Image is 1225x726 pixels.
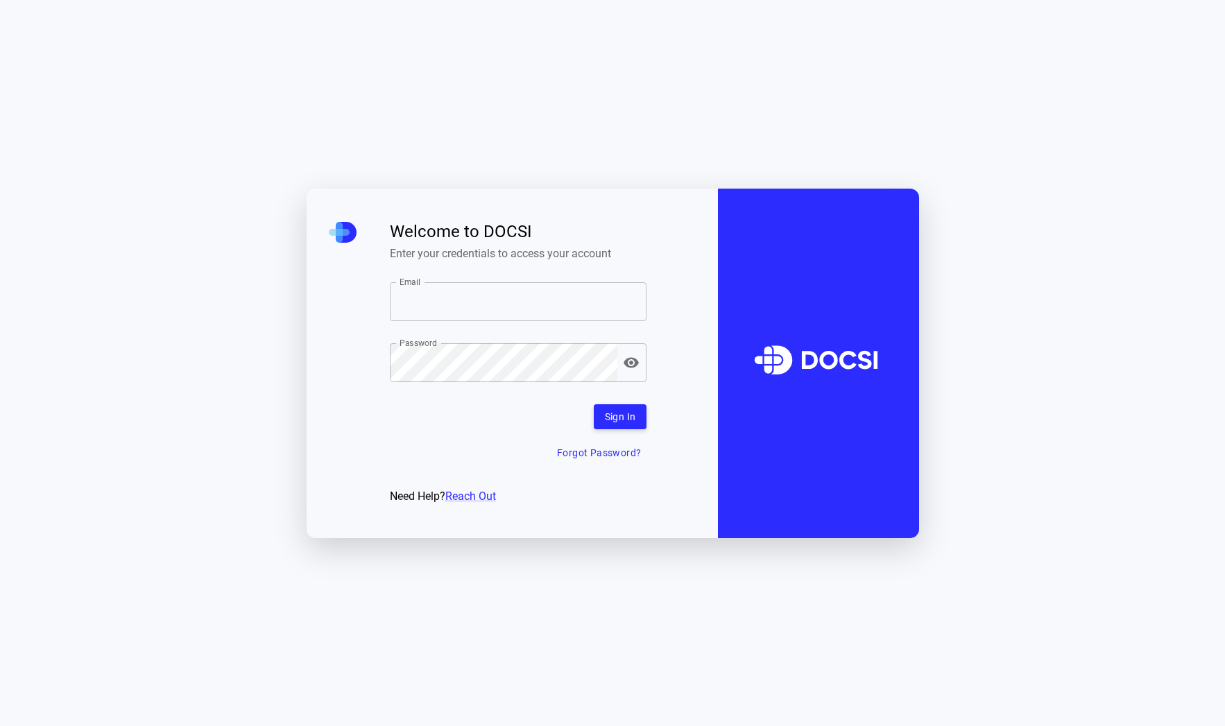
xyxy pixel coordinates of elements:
a: Reach Out [445,490,496,503]
label: Password [400,337,436,349]
img: DOCSI Logo [743,315,893,411]
span: Welcome to DOCSI [390,222,647,241]
button: Forgot Password? [551,440,646,466]
img: DOCSI Mini Logo [329,222,357,243]
button: Sign In [594,404,647,430]
div: Need Help? [390,488,647,505]
label: Email [400,276,421,288]
span: Enter your credentials to access your account [390,247,647,260]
